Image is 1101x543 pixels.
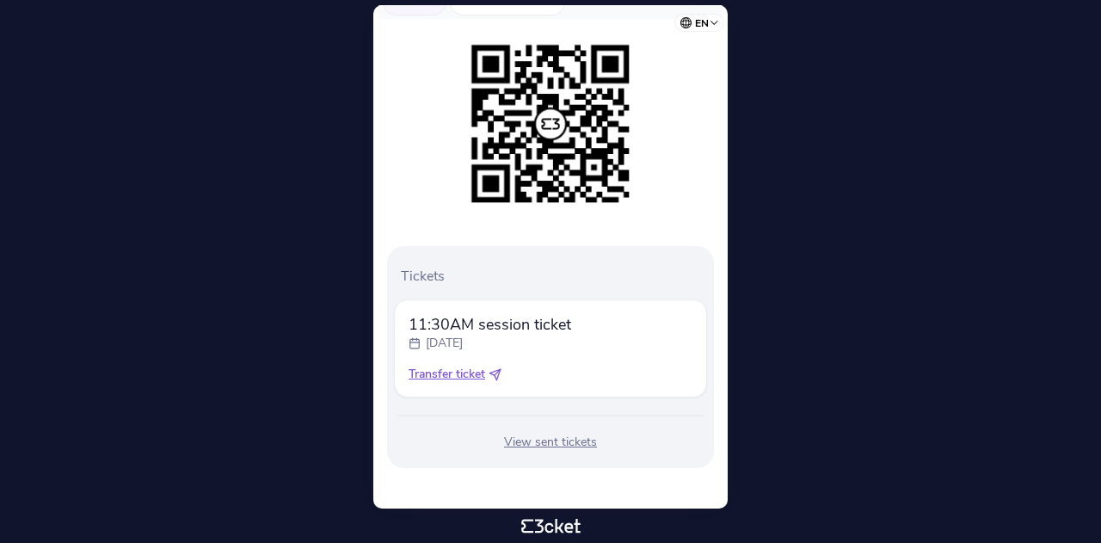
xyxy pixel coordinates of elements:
[401,267,707,286] p: Tickets
[409,366,485,383] span: Transfer ticket
[426,335,463,352] p: [DATE]
[409,314,571,335] span: 11:30AM session ticket
[394,434,707,451] div: View sent tickets
[463,36,638,212] img: e0a04d38d4c844bda4f535ecd3ebfe23.png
